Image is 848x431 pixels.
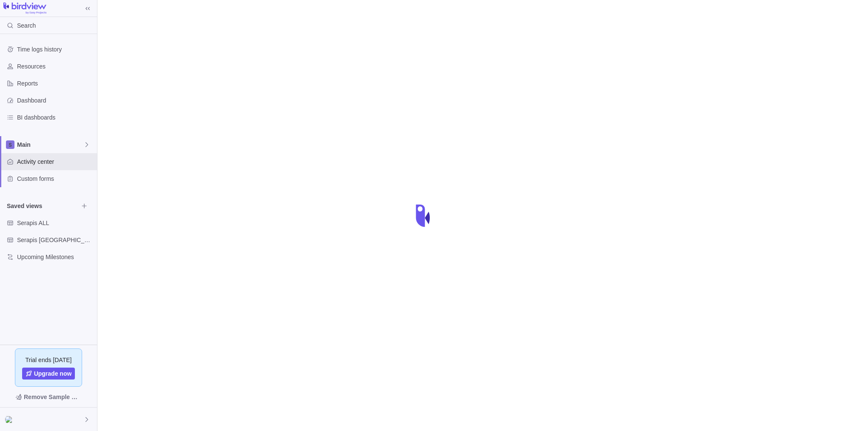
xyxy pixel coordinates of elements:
span: Saved views [7,202,78,210]
span: Reports [17,79,94,88]
a: Upgrade now [22,368,75,380]
span: Custom forms [17,174,94,183]
span: Serapis ALL [17,219,94,227]
span: Resources [17,62,94,71]
img: logo [3,3,46,14]
div: Tudor Vlas [5,414,15,425]
span: BI dashboards [17,113,94,122]
span: Main [17,140,83,149]
span: Search [17,21,36,30]
span: Time logs history [17,45,94,54]
div: loading [407,199,441,233]
span: Browse views [78,200,90,212]
span: Dashboard [17,96,94,105]
span: Serapis [GEOGRAPHIC_DATA] [17,236,94,244]
span: Upgrade now [34,369,72,378]
span: Trial ends [DATE] [26,356,72,364]
img: Show [5,416,15,423]
span: Activity center [17,157,94,166]
span: Remove Sample Data [7,390,90,404]
span: Upcoming Milestones [17,253,94,261]
span: Remove Sample Data [24,392,82,402]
